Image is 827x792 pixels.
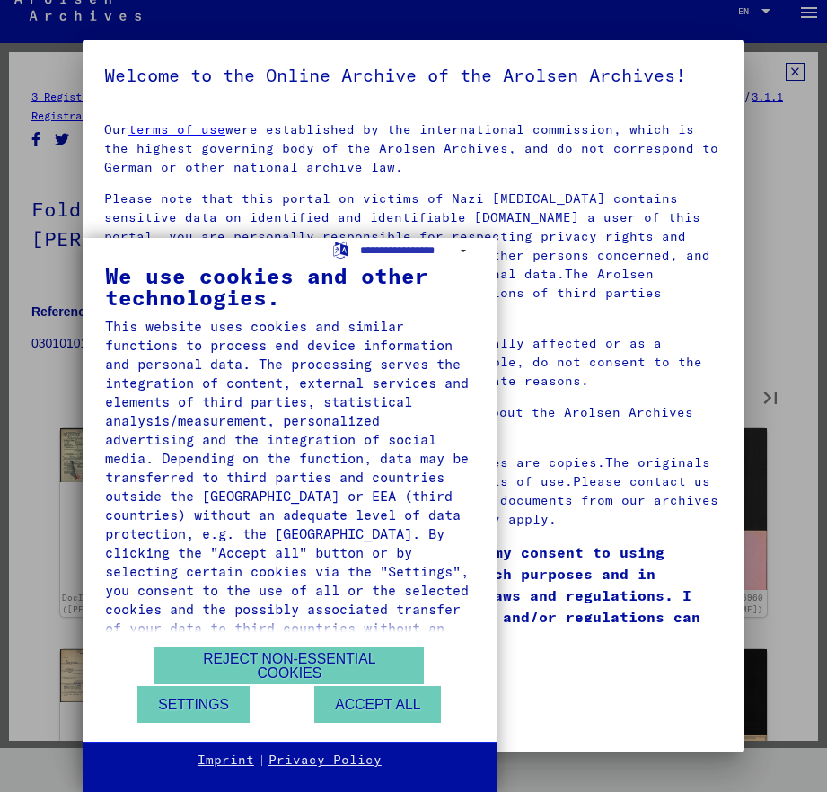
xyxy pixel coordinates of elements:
button: Reject non-essential cookies [154,647,424,684]
a: Privacy Policy [268,752,382,770]
button: Settings [137,686,250,723]
button: Accept all [314,686,441,723]
div: We use cookies and other technologies. [105,265,474,308]
a: Imprint [198,752,254,770]
div: This website uses cookies and similar functions to process end device information and personal da... [105,317,474,656]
